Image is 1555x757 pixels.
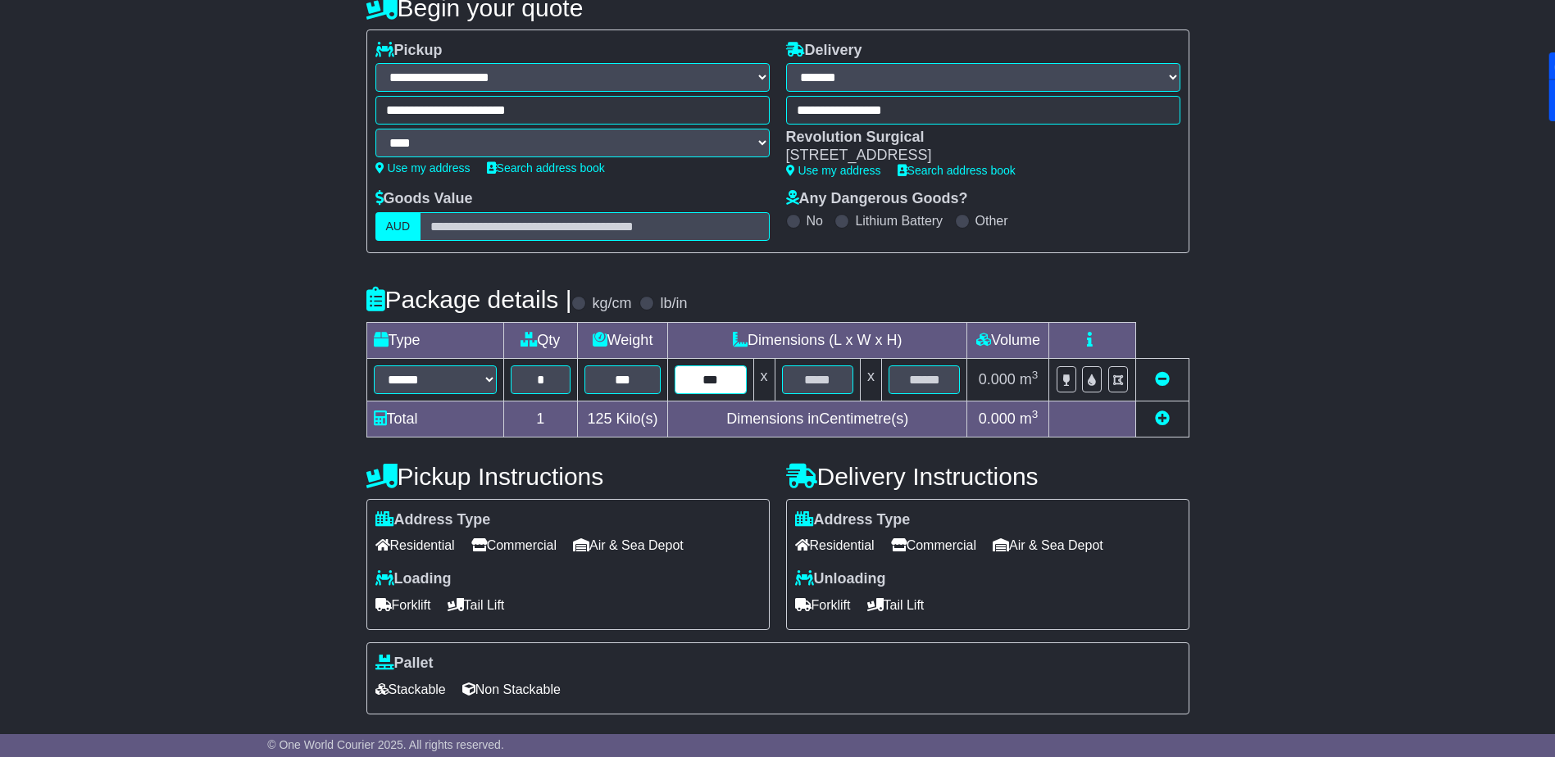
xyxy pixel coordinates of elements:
[795,511,911,529] label: Address Type
[807,213,823,229] label: No
[795,592,851,618] span: Forklift
[375,677,446,702] span: Stackable
[573,533,684,558] span: Air & Sea Depot
[503,401,578,437] td: 1
[366,463,770,490] h4: Pickup Instructions
[753,358,775,401] td: x
[979,371,1016,388] span: 0.000
[668,401,967,437] td: Dimensions in Centimetre(s)
[487,161,605,175] a: Search address book
[375,511,491,529] label: Address Type
[375,212,421,241] label: AUD
[660,295,687,313] label: lb/in
[975,213,1008,229] label: Other
[967,322,1049,358] td: Volume
[1155,410,1170,427] a: Add new item
[375,655,434,673] label: Pallet
[366,322,503,358] td: Type
[1032,369,1039,381] sup: 3
[867,592,925,618] span: Tail Lift
[795,570,886,588] label: Unloading
[462,677,561,702] span: Non Stackable
[898,164,1016,177] a: Search address book
[855,213,943,229] label: Lithium Battery
[366,401,503,437] td: Total
[860,358,881,401] td: x
[375,190,473,208] label: Goods Value
[503,322,578,358] td: Qty
[786,147,1164,165] div: [STREET_ADDRESS]
[993,533,1103,558] span: Air & Sea Depot
[375,42,443,60] label: Pickup
[267,738,504,751] span: © One World Courier 2025. All rights reserved.
[471,533,557,558] span: Commercial
[979,410,1016,427] span: 0.000
[786,190,968,208] label: Any Dangerous Goods?
[1020,371,1039,388] span: m
[668,322,967,358] td: Dimensions (L x W x H)
[1020,410,1039,427] span: m
[375,570,452,588] label: Loading
[588,410,612,427] span: 125
[795,533,875,558] span: Residential
[366,286,572,313] h4: Package details |
[578,401,668,437] td: Kilo(s)
[1032,408,1039,420] sup: 3
[786,42,862,60] label: Delivery
[786,164,881,177] a: Use my address
[578,322,668,358] td: Weight
[786,129,1164,147] div: Revolution Surgical
[375,533,455,558] span: Residential
[786,463,1189,490] h4: Delivery Instructions
[891,533,976,558] span: Commercial
[592,295,631,313] label: kg/cm
[1155,371,1170,388] a: Remove this item
[375,592,431,618] span: Forklift
[375,161,471,175] a: Use my address
[448,592,505,618] span: Tail Lift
